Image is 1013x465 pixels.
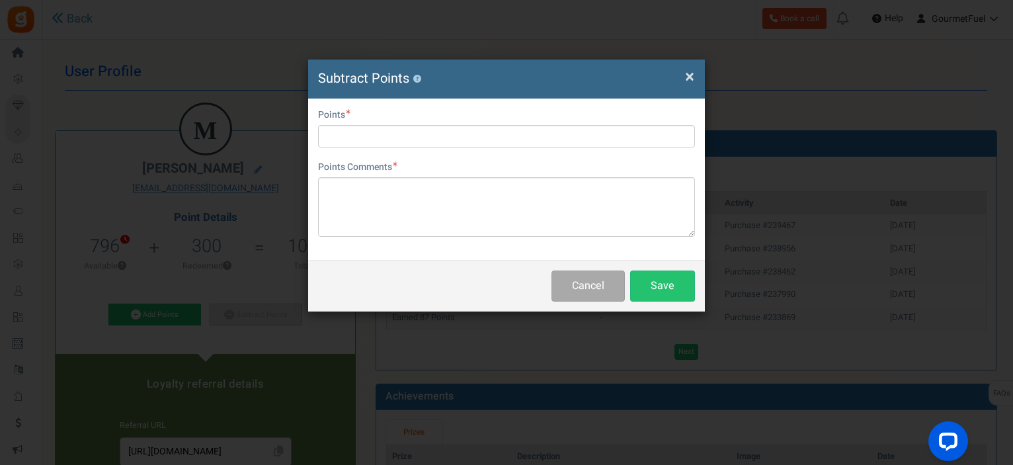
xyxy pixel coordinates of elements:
[318,69,695,89] h4: Subtract Points
[413,75,421,83] button: ?
[685,64,694,89] span: ×
[318,108,350,122] label: Points
[630,271,695,302] button: Save
[551,271,625,302] button: Cancel
[318,161,397,174] label: Points Comments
